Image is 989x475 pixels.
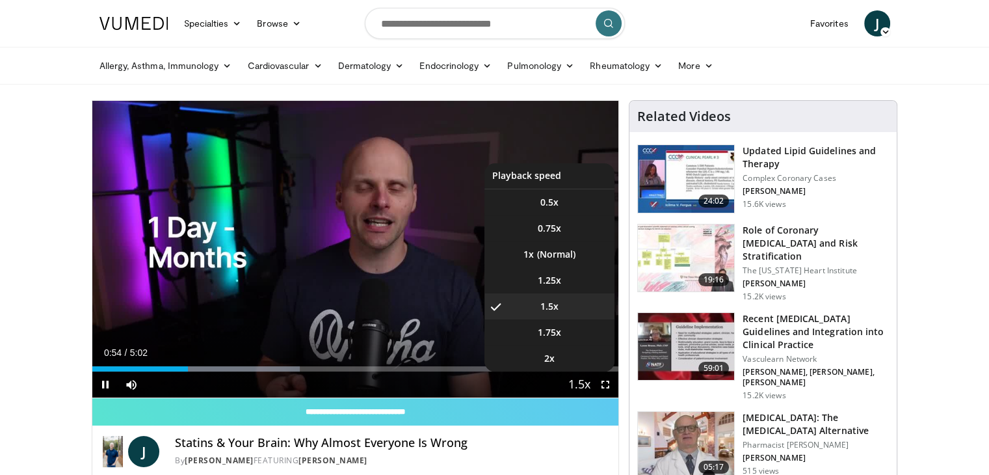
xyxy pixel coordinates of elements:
p: [PERSON_NAME] [743,186,889,197]
p: 15.2K views [743,292,785,302]
h3: Recent [MEDICAL_DATA] Guidelines and Integration into Clinical Practice [743,312,889,351]
p: [PERSON_NAME], [PERSON_NAME], [PERSON_NAME] [743,367,889,388]
p: Pharmacist [PERSON_NAME] [743,440,889,450]
a: Endocrinology [412,53,499,79]
span: 2x [544,352,555,365]
span: 0.5x [540,196,559,209]
input: Search topics, interventions [365,8,625,39]
a: [PERSON_NAME] [298,455,367,466]
span: 1x [523,248,534,261]
p: The [US_STATE] Heart Institute [743,265,889,276]
a: More [670,53,720,79]
video-js: Video Player [92,101,619,398]
a: Cardiovascular [239,53,330,79]
span: 0.75x [538,222,561,235]
span: 5:02 [130,347,148,358]
a: 19:16 Role of Coronary [MEDICAL_DATA] and Risk Stratification The [US_STATE] Heart Institute [PER... [637,224,889,302]
a: 24:02 Updated Lipid Guidelines and Therapy Complex Coronary Cases [PERSON_NAME] 15.6K views [637,144,889,213]
span: 1.5x [540,300,559,313]
img: 77f671eb-9394-4acc-bc78-a9f077f94e00.150x105_q85_crop-smart_upscale.jpg [638,145,734,213]
a: 59:01 Recent [MEDICAL_DATA] Guidelines and Integration into Clinical Practice Vasculearn Network ... [637,312,889,401]
span: 19:16 [698,273,730,286]
h3: Updated Lipid Guidelines and Therapy [743,144,889,170]
p: Vasculearn Network [743,354,889,364]
a: Favorites [802,10,856,36]
img: 87825f19-cf4c-4b91-bba1-ce218758c6bb.150x105_q85_crop-smart_upscale.jpg [638,313,734,381]
p: [PERSON_NAME] [743,453,889,463]
img: VuMedi Logo [99,17,168,30]
a: Pulmonology [499,53,582,79]
span: / [125,347,127,358]
p: [PERSON_NAME] [743,278,889,289]
a: Allergy, Asthma, Immunology [92,53,240,79]
a: Dermatology [330,53,412,79]
a: J [864,10,890,36]
span: 1.25x [538,274,561,287]
span: 1.75x [538,326,561,339]
h4: Statins & Your Brain: Why Almost Everyone Is Wrong [175,436,608,450]
a: J [128,436,159,467]
span: 05:17 [698,461,730,474]
h4: Related Videos [637,109,731,124]
span: 59:01 [698,362,730,375]
span: 24:02 [698,195,730,208]
button: Playback Rate [566,372,592,398]
div: Progress Bar [92,366,619,372]
h3: [MEDICAL_DATA]: The [MEDICAL_DATA] Alternative [743,411,889,437]
a: [PERSON_NAME] [185,455,254,466]
h3: Role of Coronary [MEDICAL_DATA] and Risk Stratification [743,224,889,263]
a: Browse [249,10,309,36]
img: 1efa8c99-7b8a-4ab5-a569-1c219ae7bd2c.150x105_q85_crop-smart_upscale.jpg [638,224,734,292]
button: Fullscreen [592,372,618,398]
p: Complex Coronary Cases [743,173,889,183]
p: 15.2K views [743,390,785,401]
button: Mute [118,372,144,398]
img: Dr. Jordan Rennicke [103,436,124,467]
p: 15.6K views [743,199,785,210]
span: 0:54 [104,347,122,358]
a: Specialties [176,10,250,36]
a: Rheumatology [582,53,670,79]
div: By FEATURING [175,455,608,467]
button: Pause [92,372,118,398]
